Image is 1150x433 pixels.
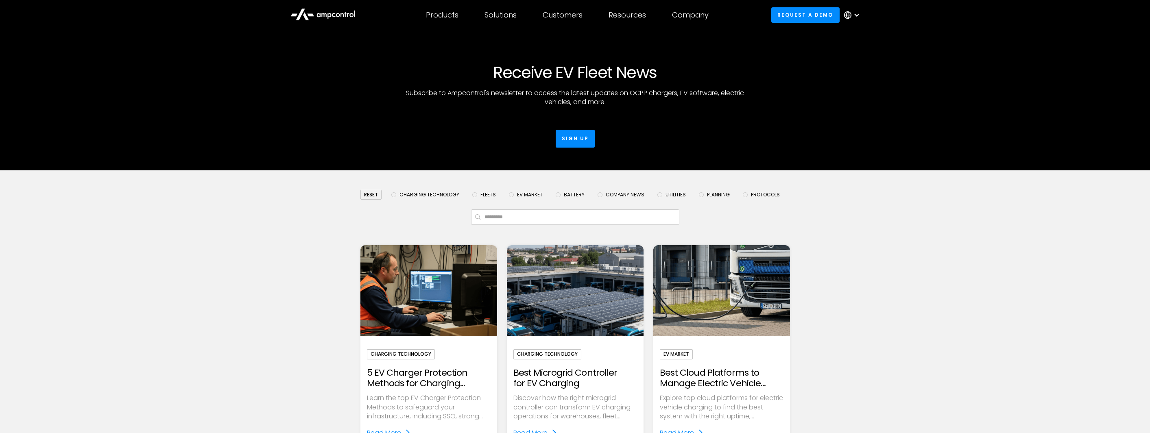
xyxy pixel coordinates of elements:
[480,191,496,198] span: Fleets
[660,394,783,421] p: Explore top cloud platforms for electric vehicle charging to find the best system with the right ...
[672,11,709,20] div: Company
[517,191,543,198] span: EV Market
[771,7,840,22] a: Request a demo
[360,190,382,200] div: reset
[513,368,637,389] h2: Best Microgrid Controller for EV Charging
[609,11,646,20] div: Resources
[396,89,754,107] p: Subscribe to Ampcontrol's newsletter to access the latest updates on OCPP chargers, EV software, ...
[484,11,517,20] div: Solutions
[660,349,693,359] div: EV Market
[399,191,459,198] span: Charging Technology
[426,11,458,20] div: Products
[660,368,783,389] h2: Best Cloud Platforms to Manage Electric Vehicle Charging
[564,191,585,198] span: Battery
[432,63,718,82] h1: Receive EV Fleet News
[606,191,644,198] span: Company News
[367,368,491,389] h2: 5 EV Charger Protection Methods for Charging Infrastructure
[543,11,583,20] div: Customers
[367,349,435,359] div: Charging Technology
[751,191,780,198] span: Protocols
[513,394,637,421] p: Discover how the right microgrid controller can transform EV charging operations for warehouses, ...
[556,130,595,148] a: Sign up
[513,349,581,359] div: Charging Technology
[367,394,491,421] p: Learn the top EV Charger Protection Methods to safeguard your infrastructure, including SSO, stro...
[666,191,686,198] span: Utilities
[707,191,730,198] span: Planning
